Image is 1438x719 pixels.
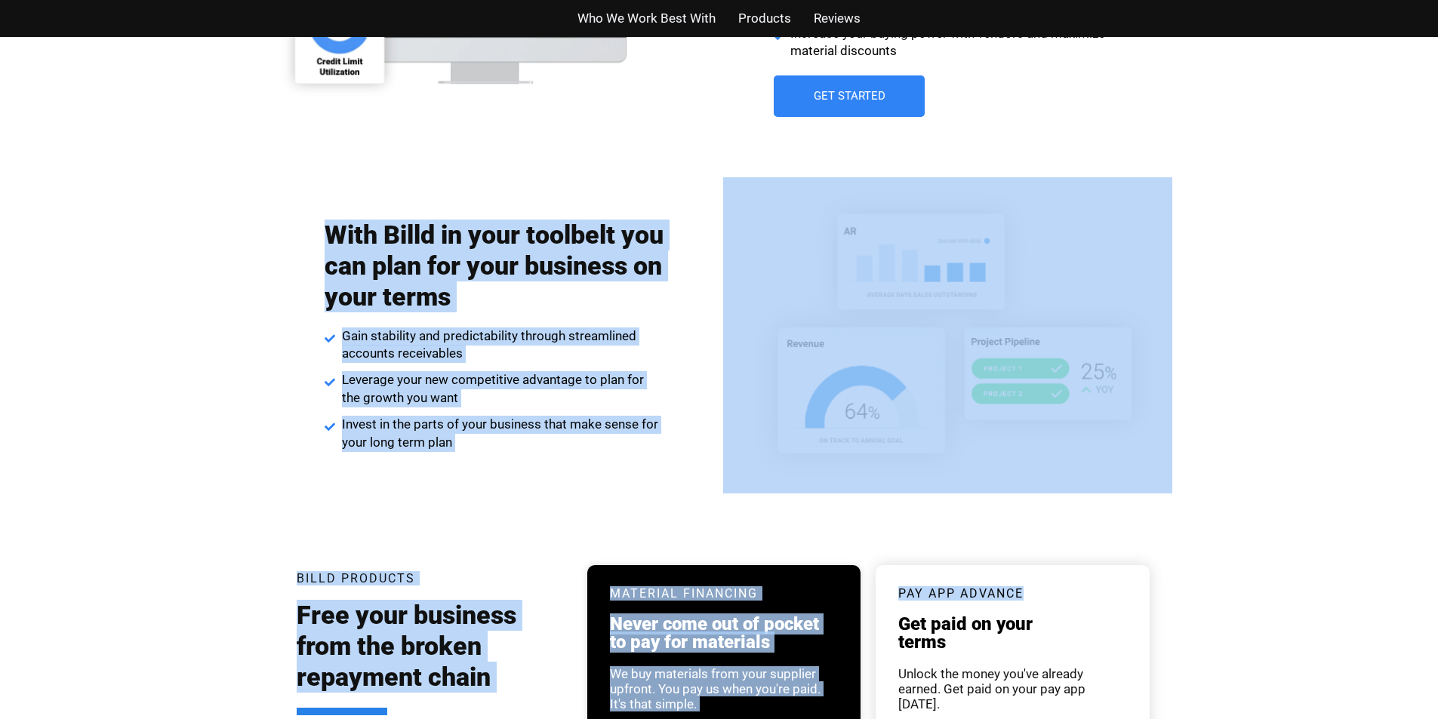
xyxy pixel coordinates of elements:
[297,573,415,585] h3: Billd Products
[338,371,665,407] span: Leverage your new competitive advantage to plan for the growth you want
[338,327,665,364] span: Gain stability and predictability through streamlined accounts receivables
[898,666,1126,711] div: Unlock the money you've already earned. Get paid on your pay app [DATE].
[610,615,838,651] h3: Never come out of pocket to pay for materials
[813,91,885,102] span: Get Started
[325,220,664,312] h2: With Billd in your toolbelt you can plan for your business on your terms
[898,615,1126,651] h3: Get paid on your terms
[738,8,791,29] a: Products
[774,75,925,117] a: Get Started
[787,25,1113,61] span: Increase your buying power with vendors and maximize material discounts
[577,8,716,29] a: Who We Work Best With
[610,666,838,711] div: We buy materials from your supplier upfront. You pay us when you're paid. It's that simple.
[610,588,838,600] h3: Material Financing
[898,588,1126,600] h3: pay app advance
[814,8,861,29] a: Reviews
[297,600,565,714] h2: Free your business from the broken repayment chain
[338,416,665,452] span: Invest in the parts of your business that make sense for your long term plan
